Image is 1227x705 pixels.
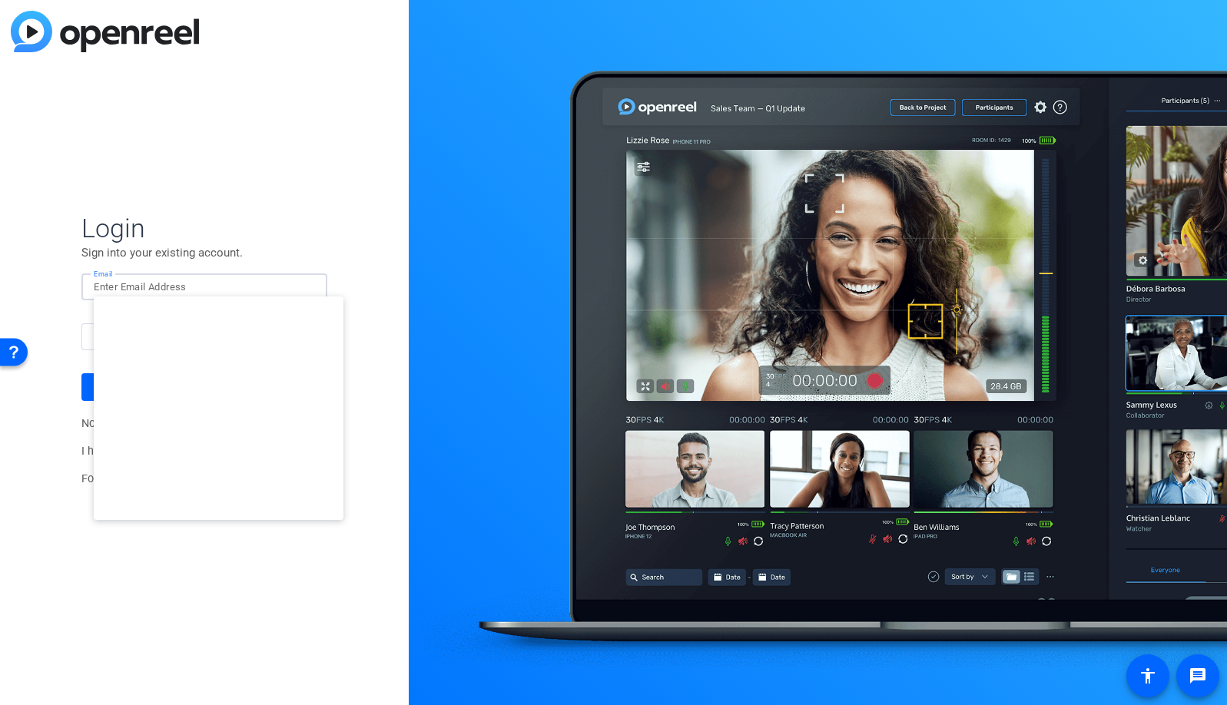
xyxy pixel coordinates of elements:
span: I have a Session ID. [81,445,264,458]
mat-icon: accessibility [1139,667,1157,685]
span: Forgot password? [81,472,226,485]
input: Enter Email Address [94,278,315,296]
mat-label: Email [94,270,113,278]
mat-icon: message [1189,667,1207,685]
img: blue-gradient.svg [11,11,199,52]
img: icon_180.svg [297,278,307,296]
button: Sign in [81,373,327,401]
span: Login [81,212,327,244]
span: No account? [81,417,242,430]
p: Sign into your existing account. [81,244,327,261]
